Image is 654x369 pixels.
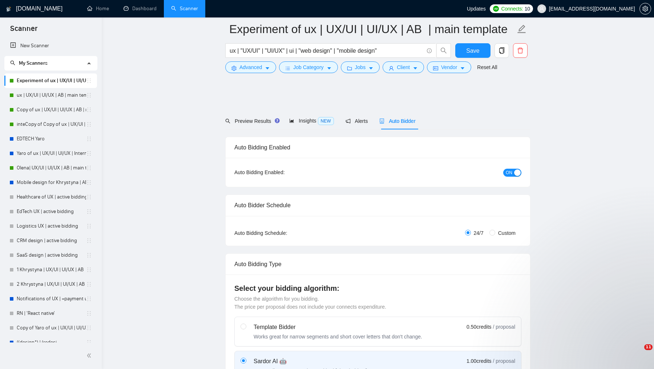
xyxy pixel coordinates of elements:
span: Connects: [501,5,523,13]
a: ux | UX/UI | UI/UX | AB | main template [17,88,86,103]
span: 1.00 credits [467,357,491,365]
div: Works great for narrow segments and short cover letters that don't change. [254,333,422,340]
div: Auto Bidding Schedule: [234,229,330,237]
span: NEW [318,117,334,125]
span: search [10,60,15,65]
span: 10 [525,5,530,13]
span: holder [86,296,92,302]
li: Logistics UX | active bidding [4,219,97,233]
a: 1 Khrystyna | UX/UI | UI/UX | AB [17,262,86,277]
div: Sardor AI 🤖 [254,357,367,366]
span: / proposal [493,323,515,330]
li: Mobile design for Khrystyna | AB [4,175,97,190]
a: Yaro of ux | UX/UI | UI/UX | Intermediate [17,146,86,161]
li: CRM design | active bidding [4,233,97,248]
span: holder [86,78,92,84]
button: idcardVendorcaret-down [427,61,471,73]
span: holder [86,281,92,287]
span: 11 [644,344,653,350]
span: holder [86,136,92,142]
li: Experiment of ux | UX/UI | UI/UX | AB | main template [4,73,97,88]
span: Preview Results [225,118,278,124]
a: SaaS design | active bidding [17,248,86,262]
span: caret-down [368,65,374,71]
span: caret-down [460,65,465,71]
a: dashboardDashboard [124,5,157,12]
li: ux | UX/UI | UI/UX | AB | main template [4,88,97,103]
div: Template Bidder [254,323,422,332]
span: holder [86,92,92,98]
img: upwork-logo.png [493,6,499,12]
span: holder [86,151,92,156]
span: notification [346,119,351,124]
li: ((design*) | (redesi [4,335,97,350]
span: holder [86,165,92,171]
li: EdTech UX | active bidding [4,204,97,219]
span: Choose the algorithm for you bidding. The price per proposal does not include your connects expen... [234,296,386,310]
button: copy [494,43,509,58]
span: Custom [495,229,518,237]
div: Auto Bidder Schedule [234,195,521,216]
li: SaaS design | active bidding [4,248,97,262]
a: Healthcare of UX | active bidding [17,190,86,204]
span: Job Category [293,63,323,71]
span: Scanner [4,23,43,39]
button: settingAdvancedcaret-down [225,61,276,73]
a: Olena| UX/UI | UI/UX | AB | main template [17,161,86,175]
button: search [436,43,451,58]
a: Logistics UX | active bidding [17,219,86,233]
span: 0.50 credits [467,323,491,331]
a: searchScanner [171,5,198,12]
span: holder [86,325,92,331]
span: holder [86,180,92,185]
li: Copy of ux | UX/UI | UI/UX | AB | main template [4,103,97,117]
iframe: Intercom live chat [629,344,647,362]
span: holder [86,121,92,127]
a: EdTech UX | active bidding [17,204,86,219]
span: copy [495,47,509,54]
span: holder [86,238,92,244]
button: delete [513,43,528,58]
a: setting [639,6,651,12]
h4: Select your bidding algorithm: [234,283,521,293]
li: 1 Khrystyna | UX/UI | UI/UX | AB [4,262,97,277]
span: Client [397,63,410,71]
a: ((design*) | (redesi [17,335,86,350]
span: info-circle [427,48,432,53]
span: holder [86,340,92,345]
span: Alerts [346,118,368,124]
a: CRM design | active bidding [17,233,86,248]
span: Jobs [355,63,366,71]
span: search [225,119,230,124]
span: bars [285,65,290,71]
div: Auto Bidding Type [234,254,521,274]
li: Notifications of UX | +payment unverified | AN [4,292,97,306]
a: Mobile design for Khrystyna | AB [17,175,86,190]
span: Updates [467,6,486,12]
button: setting [639,3,651,15]
span: My Scanners [19,60,48,66]
li: Copy of Yaro of ux | UX/UI | UI/UX | Intermediate [4,321,97,335]
input: Scanner name... [229,20,516,38]
span: caret-down [327,65,332,71]
img: logo [6,3,11,15]
button: Save [455,43,490,58]
span: My Scanners [10,60,48,66]
span: setting [231,65,237,71]
a: New Scanner [10,39,91,53]
span: folder [347,65,352,71]
span: holder [86,107,92,113]
span: 24/7 [471,229,487,237]
span: user [389,65,394,71]
span: delete [513,47,527,54]
li: Yaro of ux | UX/UI | UI/UX | Intermediate [4,146,97,161]
span: Insights [289,118,334,124]
li: Healthcare of UX | active bidding [4,190,97,204]
span: holder [86,310,92,316]
a: homeHome [87,5,109,12]
span: setting [640,6,651,12]
a: RN | 'React native' [17,306,86,321]
span: search [437,47,451,54]
div: Auto Bidding Enabled [234,137,521,158]
a: inteCopy of Copy of ux | UX/UI | UI/UX | AB | main template [17,117,86,132]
